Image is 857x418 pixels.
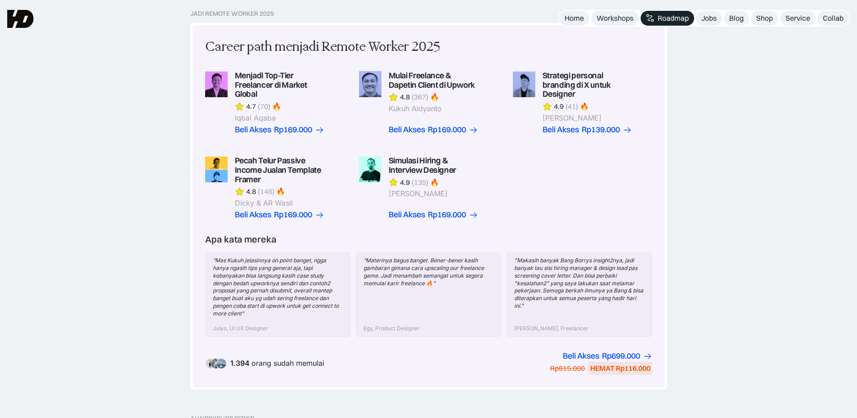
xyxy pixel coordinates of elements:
[550,364,585,373] div: Rp815.000
[591,11,639,26] a: Workshops
[389,125,478,135] a: Beli AksesRp169.000
[590,364,651,373] div: HEMAT Rp116.000
[582,125,620,135] div: Rp139.000
[274,125,312,135] div: Rp169.000
[543,125,632,135] a: Beli AksesRp139.000
[729,13,744,23] div: Blog
[780,11,816,26] a: Service
[785,13,810,23] div: Service
[817,11,849,26] a: Collab
[190,10,274,18] div: Jadi Remote Worker 2025
[235,210,324,220] a: Beli AksesRp169.000
[389,210,478,220] a: Beli AksesRp169.000
[514,257,644,310] div: "Makasih banyak Bang Borrys insight2nya, jadi banyak tau sisi hiring manager & design lead pas sc...
[724,11,749,26] a: Blog
[205,234,277,245] div: Apa kata mereka
[658,13,689,23] div: Roadmap
[823,13,844,23] div: Collab
[428,210,466,220] div: Rp169.000
[756,13,773,23] div: Shop
[563,351,652,361] a: Beli AksesRp699.000
[235,125,324,135] a: Beli AksesRp169.000
[543,125,579,135] div: Beli Akses
[701,13,717,23] div: Jobs
[213,257,343,317] div: “Mas Kukuh jelasinnya on point banget, ngga hanya ngasih tips yang general aja, tapi kebanyakan b...
[428,125,466,135] div: Rp169.000
[274,210,312,220] div: Rp169.000
[514,325,588,333] div: [PERSON_NAME], Freelancer
[751,11,778,26] a: Shop
[389,210,425,220] div: Beli Akses
[563,351,599,361] div: Beli Akses
[641,11,694,26] a: Roadmap
[389,125,425,135] div: Beli Akses
[363,325,420,333] div: Egy, Product Designer
[235,210,271,220] div: Beli Akses
[213,325,268,333] div: Julyo, UI UX Designer
[230,359,324,368] div: orang sudah memulai
[565,13,584,23] div: Home
[602,351,640,361] div: Rp699.000
[559,11,589,26] a: Home
[696,11,722,26] a: Jobs
[235,125,271,135] div: Beli Akses
[205,38,440,57] div: Career path menjadi Remote Worker 2025
[597,13,633,23] div: Workshops
[363,257,494,287] div: “Materinya bagus banget. Bener-bener kasih gambaran gimana cara upscaling our freelance game. Jad...
[230,359,250,368] span: 1.394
